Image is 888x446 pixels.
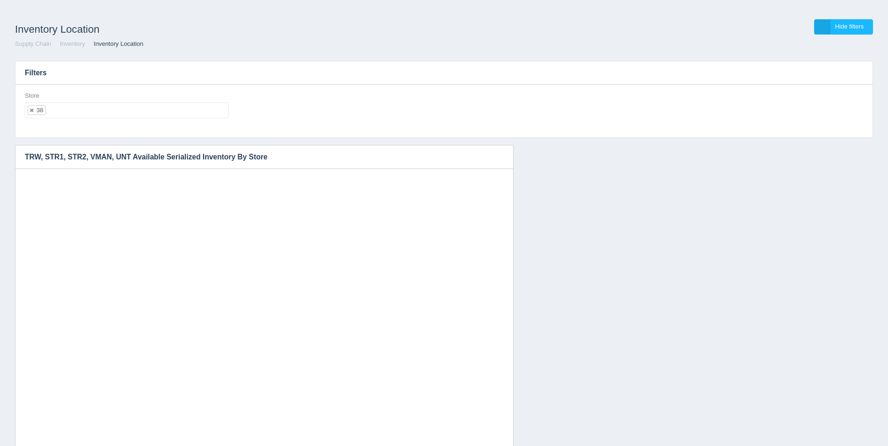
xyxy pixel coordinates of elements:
a: Inventory [60,40,85,47]
label: Store [25,92,39,101]
li: Inventory Location [87,40,143,49]
span: Hide filters [835,23,864,30]
a: Supply Chain [15,40,51,47]
h3: Filters [15,61,873,85]
h1: Inventory Location [15,19,444,40]
div: 38 [37,107,43,113]
h3: TRW, STR1, STR2, VMAN, UNT Available Serialized Inventory By Store [15,145,499,169]
a: Hide filters [814,19,873,35]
